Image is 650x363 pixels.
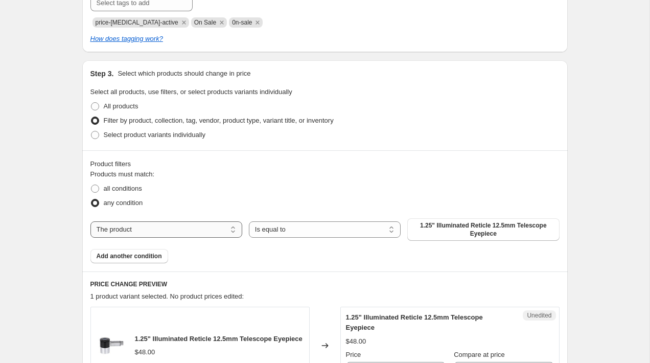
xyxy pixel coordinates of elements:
[135,348,155,356] span: $48.00
[90,35,163,42] a: How does tagging work?
[135,335,303,343] span: 1.25" Illuminated Reticle 12.5mm Telescope Eyepiece
[179,18,189,27] button: Remove price-change-job-active
[454,351,505,358] span: Compare at price
[90,88,292,96] span: Select all products, use filters, or select products variants individually
[104,199,143,207] span: any condition
[217,18,226,27] button: Remove On Sale
[90,159,560,169] div: Product filters
[104,117,334,124] span: Filter by product, collection, tag, vendor, product type, variant title, or inventory
[346,337,366,345] span: $48.00
[104,131,205,139] span: Select product variants individually
[104,185,142,192] span: all conditions
[90,69,114,79] h2: Step 3.
[118,69,250,79] p: Select which products should change in price
[346,351,361,358] span: Price
[90,170,155,178] span: Products must match:
[90,249,168,263] button: Add another condition
[96,330,127,361] img: telescopes-canada-eyepiece-1-25-illuminated-reticle-12-5mm-telescope-eyepiece-37061195301083_80x.jpg
[346,313,483,331] span: 1.25" Illuminated Reticle 12.5mm Telescope Eyepiece
[90,280,560,288] h6: PRICE CHANGE PREVIEW
[527,311,551,320] span: Unedited
[194,19,216,26] span: On Sale
[104,102,138,110] span: All products
[232,19,252,26] span: 0n-sale
[97,252,162,260] span: Add another condition
[253,18,262,27] button: Remove 0n-sale
[407,218,559,241] button: 1.25" Illuminated Reticle 12.5mm Telescope Eyepiece
[413,221,553,238] span: 1.25" Illuminated Reticle 12.5mm Telescope Eyepiece
[90,292,244,300] span: 1 product variant selected. No product prices edited:
[96,19,178,26] span: price-change-job-active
